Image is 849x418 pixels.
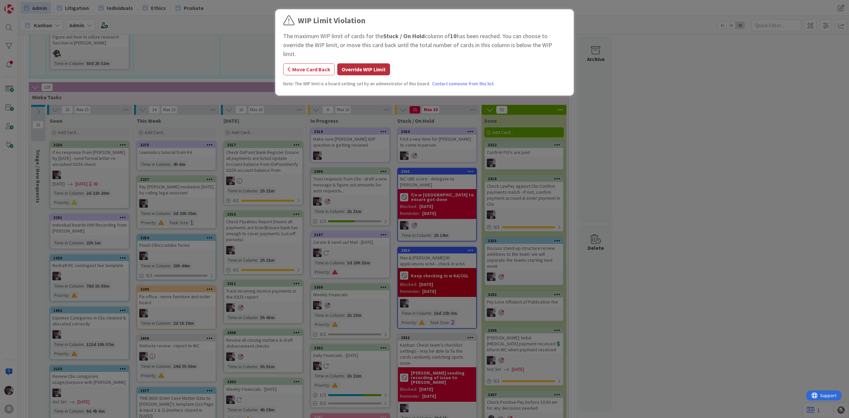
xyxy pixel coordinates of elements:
div: The maximum WIP limit of cards for the column of has been reached. You can choose to override the... [283,32,566,58]
span: Support [14,1,30,9]
button: Move Card Back [283,63,335,75]
a: Contact someone from this list. [432,80,494,87]
button: Override WIP Limit [337,63,390,75]
b: 10 [450,32,457,40]
div: Note: The WIP limit is a board setting set by an administrator of this board. [283,80,566,87]
div: WIP Limit Violation [298,15,365,27]
b: Stuck / On Hold [383,32,425,40]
